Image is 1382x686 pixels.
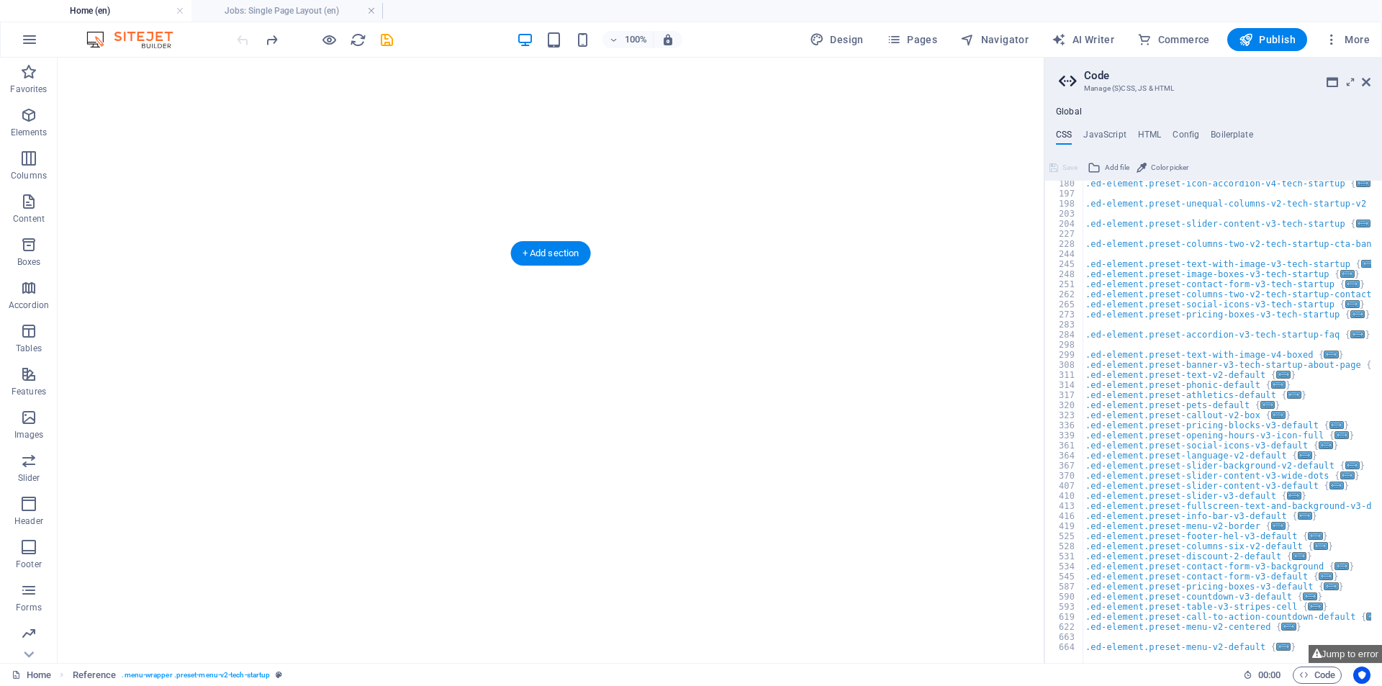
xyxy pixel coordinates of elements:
span: ... [1334,562,1349,570]
span: ... [1345,461,1360,469]
div: 619 [1045,612,1084,622]
div: 248 [1045,269,1084,279]
span: ... [1340,471,1355,479]
div: 587 [1045,582,1084,592]
div: 180 [1045,179,1084,189]
span: ... [1292,552,1306,560]
span: ... [1334,431,1349,439]
div: 265 [1045,299,1084,310]
span: ... [1350,310,1365,318]
h4: Config [1173,130,1199,145]
div: 320 [1045,400,1084,410]
span: ... [1271,411,1286,419]
div: 284 [1045,330,1084,340]
h4: Jobs: Single Page Layout (en) [191,3,383,19]
div: 361 [1045,441,1084,451]
p: Footer [16,559,42,570]
button: Code [1293,667,1342,684]
h4: Boilerplate [1211,130,1253,145]
p: Forms [16,602,42,613]
span: Design [810,32,864,47]
button: save [378,31,395,48]
span: Click to select. Double-click to edit [73,667,117,684]
p: Header [14,515,43,527]
button: Commerce [1132,28,1216,51]
div: 531 [1045,551,1084,561]
span: Commerce [1137,32,1210,47]
button: Usercentrics [1353,667,1370,684]
div: 410 [1045,491,1084,501]
i: Reload page [350,32,366,48]
button: redo [263,31,280,48]
p: Elements [11,127,48,138]
span: ... [1324,582,1339,590]
span: Publish [1239,32,1296,47]
div: 283 [1045,320,1084,330]
h3: Manage (S)CSS, JS & HTML [1084,82,1342,95]
div: 528 [1045,541,1084,551]
span: ... [1350,330,1365,338]
span: ... [1329,421,1344,429]
span: Add file [1105,159,1129,176]
button: Publish [1227,28,1307,51]
span: ... [1319,441,1333,449]
span: 00 00 [1258,667,1281,684]
span: ... [1282,623,1296,631]
span: More [1324,32,1370,47]
div: 204 [1045,219,1084,229]
button: Pages [881,28,943,51]
div: 407 [1045,481,1084,491]
span: ... [1356,179,1370,187]
div: 336 [1045,420,1084,430]
span: ... [1361,260,1376,268]
button: Add file [1085,159,1132,176]
div: 590 [1045,592,1084,602]
span: ... [1276,371,1291,379]
div: 413 [1045,501,1084,511]
span: ... [1287,492,1301,500]
span: ... [1260,401,1275,409]
span: Code [1299,667,1335,684]
span: ... [1345,300,1360,308]
div: 622 [1045,622,1084,632]
p: Favorites [10,84,47,95]
div: 367 [1045,461,1084,471]
div: 663 [1045,632,1084,642]
h6: 100% [624,31,647,48]
span: ... [1303,592,1317,600]
div: 273 [1045,310,1084,320]
button: Design [804,28,870,51]
span: ... [1356,220,1370,227]
div: 416 [1045,511,1084,521]
button: Navigator [954,28,1034,51]
div: 198 [1045,199,1084,209]
span: ... [1314,542,1328,550]
p: Columns [11,170,47,181]
i: Save (Ctrl+S) [379,32,395,48]
span: : [1268,669,1270,680]
span: ... [1319,572,1333,580]
div: 664 [1045,642,1084,652]
span: AI Writer [1052,32,1114,47]
div: 228 [1045,239,1084,249]
span: ... [1340,270,1355,278]
div: 314 [1045,380,1084,390]
button: reload [349,31,366,48]
div: 244 [1045,249,1084,259]
span: ... [1367,613,1381,620]
h4: CSS [1056,130,1072,145]
div: 245 [1045,259,1084,269]
div: 323 [1045,410,1084,420]
a: Click to cancel selection. Double-click to open Pages [12,667,51,684]
span: ... [1298,451,1312,459]
div: 339 [1045,430,1084,441]
div: 419 [1045,521,1084,531]
button: More [1319,28,1376,51]
img: Editor Logo [83,31,191,48]
p: Boxes [17,256,41,268]
button: Jump to error [1309,645,1382,663]
span: ... [1329,482,1344,489]
span: ... [1271,381,1286,389]
p: Content [13,213,45,225]
div: 534 [1045,561,1084,572]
